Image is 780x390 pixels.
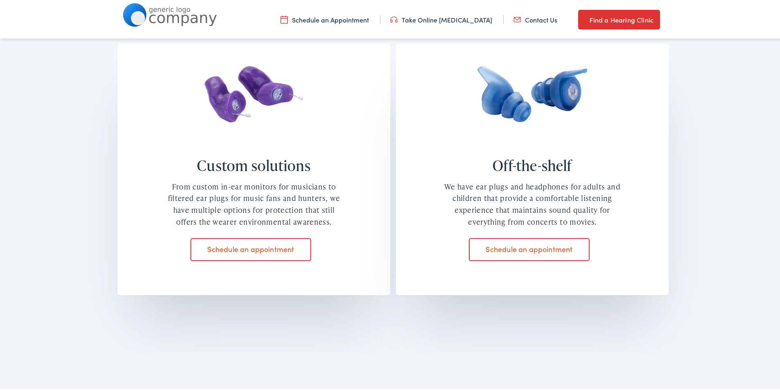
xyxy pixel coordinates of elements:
a: Schedule an Appointment [280,14,369,23]
div: We have ear plugs and headphones for adults and children that provide a comfortable listening exp... [442,179,622,226]
h4: Off-the-shelf [442,155,622,173]
a: Take Online [MEDICAL_DATA] [390,14,492,23]
a: Schedule an appointment [469,237,590,259]
img: utility icon [578,13,586,23]
a: Schedule an appointment [190,237,311,259]
img: utility icon [280,14,288,23]
h4: Custom solutions [164,155,344,173]
a: Contact Us [513,14,557,23]
a: Find a Hearing Clinic [578,8,660,28]
div: From custom in-ear monitors for musicians to filtered ear plugs for music fans and hunters, we ha... [164,179,344,226]
img: utility icon [513,14,521,23]
img: utility icon [390,14,398,23]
